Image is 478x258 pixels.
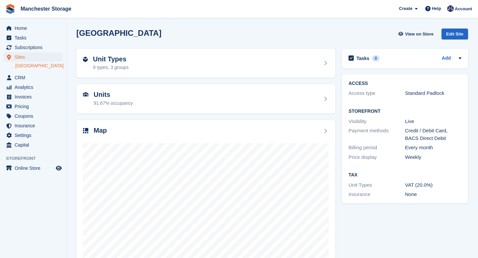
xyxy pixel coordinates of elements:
a: Manchester Storage [18,3,74,14]
div: Edit Site [441,29,468,39]
span: Invoices [15,92,54,101]
img: unit-icn-7be61d7bf1b0ce9d3e12c5938cc71ed9869f7b940bace4675aadf7bd6d80202e.svg [83,92,88,97]
span: Settings [15,131,54,140]
span: Home [15,24,54,33]
a: menu [3,73,63,82]
span: Tasks [15,33,54,42]
span: Sites [15,52,54,62]
h2: Unit Types [93,55,128,63]
span: Capital [15,140,54,150]
a: Units 91.67% occupancy [76,84,335,113]
img: map-icn-33ee37083ee616e46c38cad1a60f524a97daa1e2b2c8c0bc3eb3415660979fc1.svg [83,128,88,133]
a: [GEOGRAPHIC_DATA] [15,63,63,69]
h2: Units [94,91,133,98]
span: Create [399,5,412,12]
div: 0 [372,55,380,61]
div: None [405,191,461,198]
h2: Tax [349,172,461,178]
a: Preview store [55,164,63,172]
a: Edit Site [441,29,468,42]
h2: ACCESS [349,81,461,86]
span: Help [432,5,441,12]
div: Insurance [349,191,405,198]
a: View on Store [397,29,436,39]
a: menu [3,33,63,42]
span: Storefront [6,155,66,162]
span: View on Store [405,31,434,37]
a: menu [3,163,63,173]
a: menu [3,24,63,33]
a: menu [3,92,63,101]
a: menu [3,52,63,62]
a: menu [3,131,63,140]
div: Standard Padlock [405,90,461,97]
a: menu [3,83,63,92]
a: Unit Types 9 types, 3 groups [76,49,335,78]
div: 9 types, 3 groups [93,64,128,71]
h2: [GEOGRAPHIC_DATA] [76,29,161,37]
div: Billing period [349,144,405,152]
h2: Map [94,127,107,134]
span: Account [455,6,472,12]
div: Price display [349,154,405,161]
div: Credit / Debit Card, BACS Direct Debit [405,127,461,142]
div: Live [405,118,461,125]
span: Insurance [15,121,54,130]
div: Weekly [405,154,461,161]
span: Subscriptions [15,43,54,52]
span: Coupons [15,111,54,121]
h2: Tasks [357,55,369,61]
div: Every month [405,144,461,152]
span: Pricing [15,102,54,111]
a: menu [3,111,63,121]
a: Add [442,55,451,62]
span: CRM [15,73,54,82]
div: Unit Types [349,181,405,189]
span: Analytics [15,83,54,92]
img: stora-icon-8386f47178a22dfd0bd8f6a31ec36ba5ce8667c1dd55bd0f319d3a0aa187defe.svg [5,4,15,14]
div: Access type [349,90,405,97]
img: unit-type-icn-2b2737a686de81e16bb02015468b77c625bbabd49415b5ef34ead5e3b44a266d.svg [83,57,88,62]
a: menu [3,102,63,111]
h2: Storefront [349,109,461,114]
div: Visibility [349,118,405,125]
a: menu [3,43,63,52]
a: menu [3,140,63,150]
div: VAT (20.0%) [405,181,461,189]
div: Payment methods [349,127,405,142]
a: menu [3,121,63,130]
div: 91.67% occupancy [94,100,133,107]
span: Online Store [15,163,54,173]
